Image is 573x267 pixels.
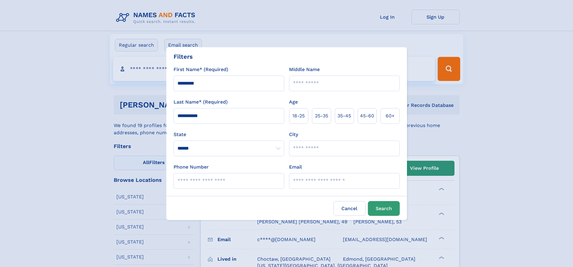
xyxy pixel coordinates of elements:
[174,163,209,171] label: Phone Number
[368,201,400,216] button: Search
[315,112,328,120] span: 25‑35
[289,66,320,73] label: Middle Name
[174,131,284,138] label: State
[289,98,298,106] label: Age
[360,112,374,120] span: 45‑60
[386,112,395,120] span: 60+
[174,66,228,73] label: First Name* (Required)
[337,112,351,120] span: 35‑45
[174,98,228,106] label: Last Name* (Required)
[334,201,365,216] label: Cancel
[289,163,302,171] label: Email
[292,112,305,120] span: 18‑25
[289,131,298,138] label: City
[174,52,193,61] div: Filters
